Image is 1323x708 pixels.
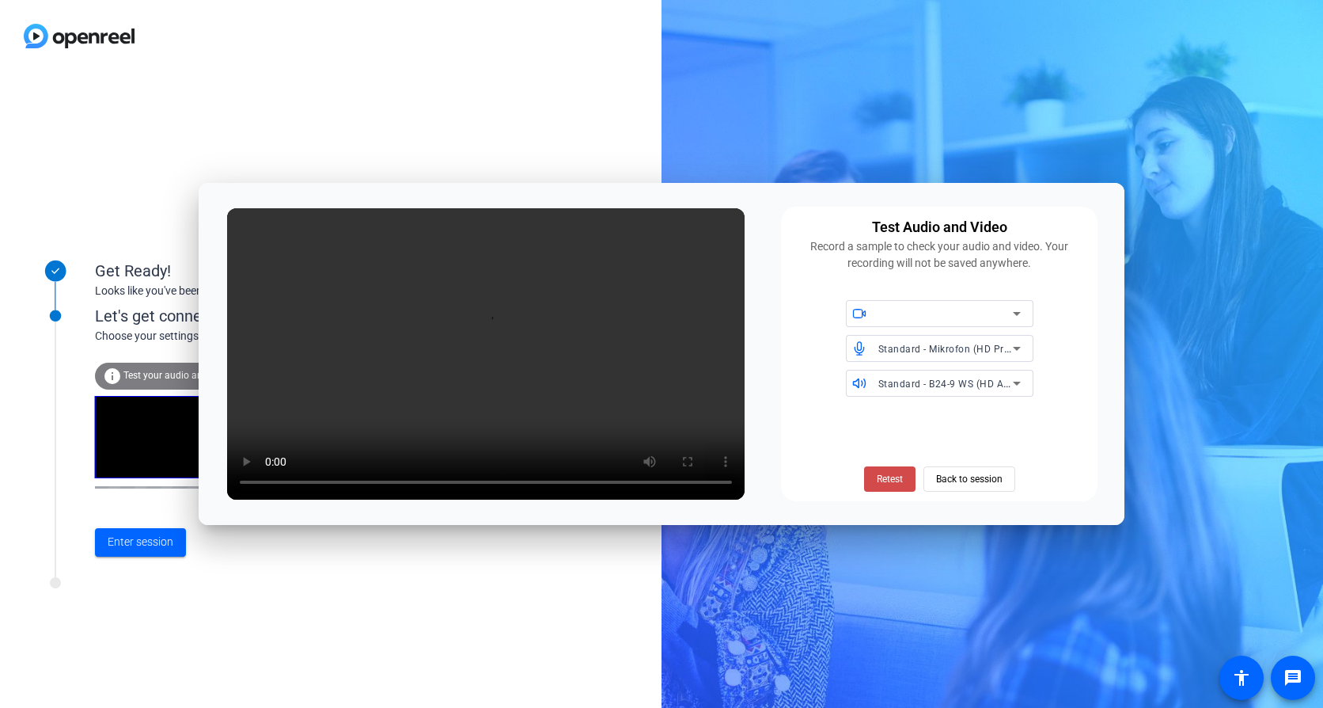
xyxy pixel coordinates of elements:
span: Enter session [108,534,173,550]
span: Retest [877,472,903,486]
button: Retest [864,466,915,492]
button: Back to session [923,466,1015,492]
span: Back to session [936,464,1003,494]
div: Record a sample to check your audio and video. Your recording will not be saved anywhere. [790,238,1088,272]
div: Test Audio and Video [872,216,1007,238]
span: Standard - Mikrofon (HD Pro Webcam C920) (046d:0892) [878,342,1144,355]
div: Get Ready! [95,259,411,283]
span: Test your audio and video [123,370,233,381]
mat-icon: message [1283,668,1302,687]
div: Choose your settings [95,328,444,344]
mat-icon: accessibility [1232,668,1251,687]
div: Looks like you've been invited to join [95,283,411,299]
div: Let's get connected. [95,304,444,328]
span: Standard - B24-9 WS (HD Audio Driver for Display Audio) [878,377,1141,390]
mat-icon: info [103,367,122,386]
